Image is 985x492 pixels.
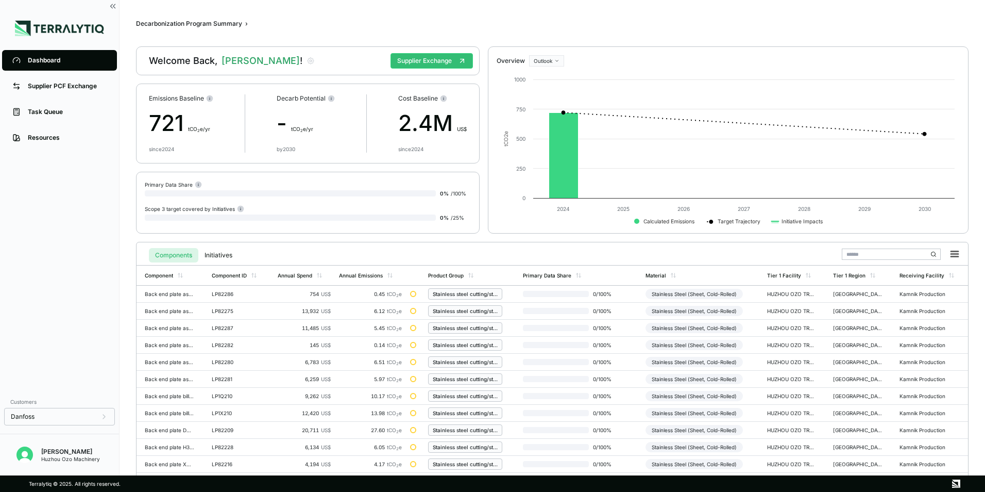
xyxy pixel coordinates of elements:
[529,55,564,67] button: Outlook
[899,325,949,331] div: Kamnik Production
[339,376,402,382] div: 5.97
[767,325,817,331] div: HUZHOU OZO TRADE CO., LTD - [GEOGRAPHIC_DATA]
[396,379,399,383] sub: 2
[278,342,330,348] div: 145
[433,342,498,348] div: Stainless steel cutting/stamping part
[440,190,449,196] span: 0 %
[339,393,402,399] div: 10.17
[899,291,949,297] div: Kamnik Production
[833,393,882,399] div: [GEOGRAPHIC_DATA]
[278,427,330,433] div: 20,711
[899,410,949,416] div: Kamnik Production
[396,345,399,349] sub: 2
[833,325,882,331] div: [GEOGRAPHIC_DATA]
[918,206,930,212] text: 2030
[396,327,399,332] sub: 2
[457,126,467,132] span: US$
[387,342,402,348] span: tCO e
[589,410,622,416] span: 0 / 100 %
[398,94,467,103] div: Cost Baseline
[212,410,261,416] div: LP1X210
[387,359,402,365] span: tCO e
[278,325,330,331] div: 11,485
[433,325,498,331] div: Stainless steel cutting/stamping part
[145,181,202,188] div: Primary Data Share
[145,376,194,382] div: Back end plate asm XB61M
[516,166,525,172] text: 250
[339,272,383,278] div: Annual Emissions
[522,195,525,201] text: 0
[589,291,622,297] span: 0 / 100 %
[556,206,569,212] text: 2024
[646,323,743,333] div: Stainless Steel (Sheet, Cold-Rolled)
[899,393,949,399] div: Kamnik Production
[291,126,313,132] span: t CO e/yr
[28,82,107,90] div: Supplier PCF Exchange
[718,218,760,225] text: Target Trajectory
[300,128,303,133] sub: 2
[278,291,330,297] div: 754
[899,376,949,382] div: Kamnik Production
[502,131,508,146] text: tCO e
[433,461,498,467] div: Stainless steel cutting/stamping part
[149,248,198,263] button: Components
[300,55,302,66] span: !
[396,362,399,366] sub: 2
[646,272,666,278] div: Material
[589,325,622,331] span: 0 / 100 %
[278,308,330,314] div: 13,932
[396,293,399,298] sub: 2
[396,310,399,315] sub: 2
[833,272,865,278] div: Tier 1 Region
[767,427,817,433] div: HUZHOU OZO TRADE CO., LTD - [GEOGRAPHIC_DATA]
[278,272,312,278] div: Annual Spend
[277,94,335,103] div: Decarb Potential
[767,291,817,297] div: HUZHOU OZO TRADE CO., LTD - [GEOGRAPHIC_DATA]
[145,272,173,278] div: Component
[321,410,331,416] span: US$
[767,342,817,348] div: HUZHOU OZO TRADE CO., LTD - [GEOGRAPHIC_DATA]
[321,308,331,314] span: US$
[212,393,261,399] div: LP1Q210
[387,376,402,382] span: tCO e
[899,427,949,433] div: Kamnik Production
[321,444,331,450] span: US$
[222,55,302,67] span: [PERSON_NAME]
[278,376,330,382] div: 6,259
[398,107,467,140] div: 2.4M
[145,444,194,450] div: Back end plate H304L-D212H-P001
[516,106,525,112] text: 750
[646,408,743,418] div: Stainless Steel (Sheet, Cold-Rolled)
[646,306,743,316] div: Stainless Steel (Sheet, Cold-Rolled)
[28,108,107,116] div: Task Queue
[767,393,817,399] div: HUZHOU OZO TRADE CO., LTD - [GEOGRAPHIC_DATA]
[212,444,261,450] div: LP82228
[643,218,694,224] text: Calculated Emissions
[433,444,498,450] div: Stainless steel cutting/stamping part
[212,359,261,365] div: LP82280
[767,272,801,278] div: Tier 1 Facility
[589,393,622,399] span: 0 / 100 %
[149,94,213,103] div: Emissions Baseline
[339,359,402,365] div: 6.51
[899,444,949,450] div: Kamnik Production
[589,308,622,314] span: 0 / 100 %
[145,461,194,467] div: Back end plate XB66L blind
[278,444,330,450] div: 6,134
[858,206,870,212] text: 2029
[396,430,399,434] sub: 2
[145,427,194,433] div: Back end plate DW V3
[502,134,508,137] tspan: 2
[797,206,810,212] text: 2028
[339,427,402,433] div: 27.60
[396,447,399,451] sub: 2
[514,76,525,83] text: 1000
[198,248,239,263] button: Initiatives
[589,359,622,365] span: 0 / 100 %
[451,215,464,221] span: / 25 %
[767,461,817,467] div: HUZHOU OZO TRADE CO., LTD - [GEOGRAPHIC_DATA]
[899,308,949,314] div: Kamnik Production
[16,447,33,463] img: Kevan Liao
[433,427,498,433] div: Stainless steel cutting/stamping part
[833,376,882,382] div: [GEOGRAPHIC_DATA]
